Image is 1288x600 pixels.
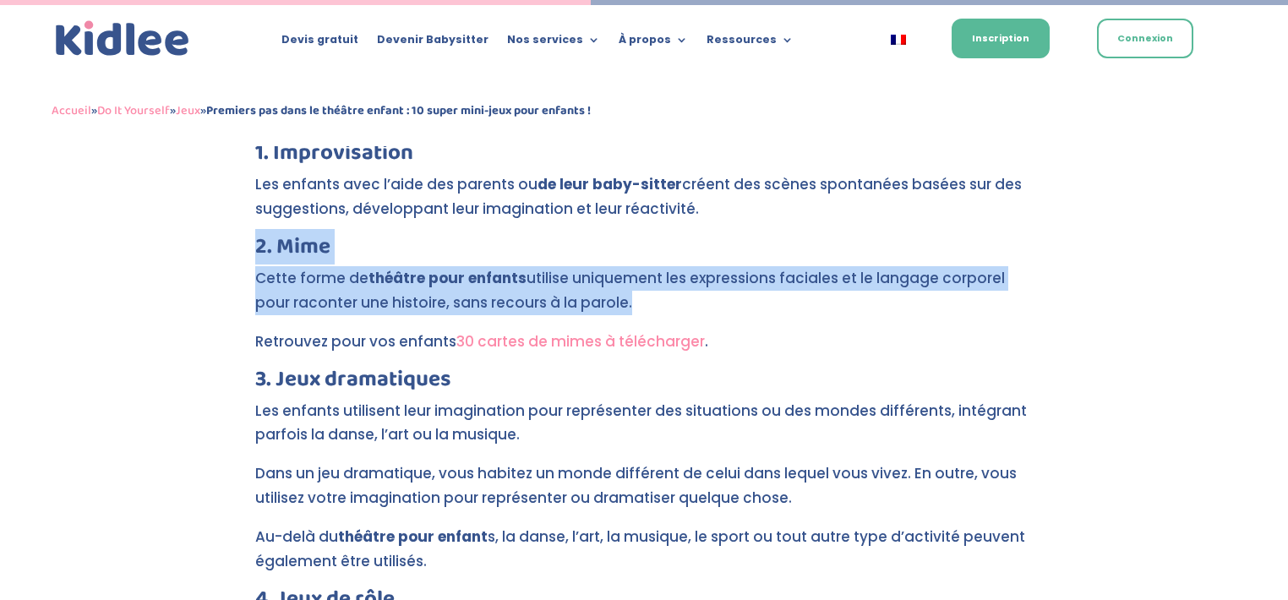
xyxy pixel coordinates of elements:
a: Do It Yourself [97,101,170,121]
strong: théâtre pour enfants [368,268,527,288]
h3: 1. Improvisation [255,142,1033,172]
p: Retrouvez pour vos enfants . [255,330,1033,368]
p: Les enfants utilisent leur imagination pour représenter des situations ou des mondes différents, ... [255,399,1033,462]
p: Cette forme de utilise uniquement les expressions faciales et le langage corporel pour raconter u... [255,266,1033,330]
a: Accueil [52,101,91,121]
img: Français [891,35,906,45]
a: À propos [619,34,688,52]
strong: de leur baby-sitter [538,174,682,194]
img: logo_kidlee_bleu [52,17,194,61]
a: Devis gratuit [281,34,358,52]
a: Connexion [1097,19,1193,58]
h3: 2. Mime [255,236,1033,266]
h3: 3. Jeux dramatiques [255,368,1033,399]
a: Nos services [507,34,600,52]
strong: Premiers pas dans le théâtre enfant : 10 super mini-jeux pour enfants ! [206,101,591,121]
a: Jeux [176,101,200,121]
a: Kidlee Logo [52,17,194,61]
a: Inscription [952,19,1050,58]
p: Dans un jeu dramatique, vous habitez un monde différent de celui dans lequel vous vivez. En outre... [255,461,1033,525]
a: 30 cartes de mimes à télécharger [456,331,705,352]
a: Ressources [707,34,794,52]
p: Au-delà du s, la danse, l’art, la musique, le sport ou tout autre type d’activité peuvent égaleme... [255,525,1033,588]
a: Devenir Babysitter [377,34,488,52]
span: » » » [52,101,591,121]
p: Les enfants avec l’aide des parents ou créent des scènes spontanées basées sur des suggestions, d... [255,172,1033,236]
strong: théâtre pour enfant [338,526,488,547]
